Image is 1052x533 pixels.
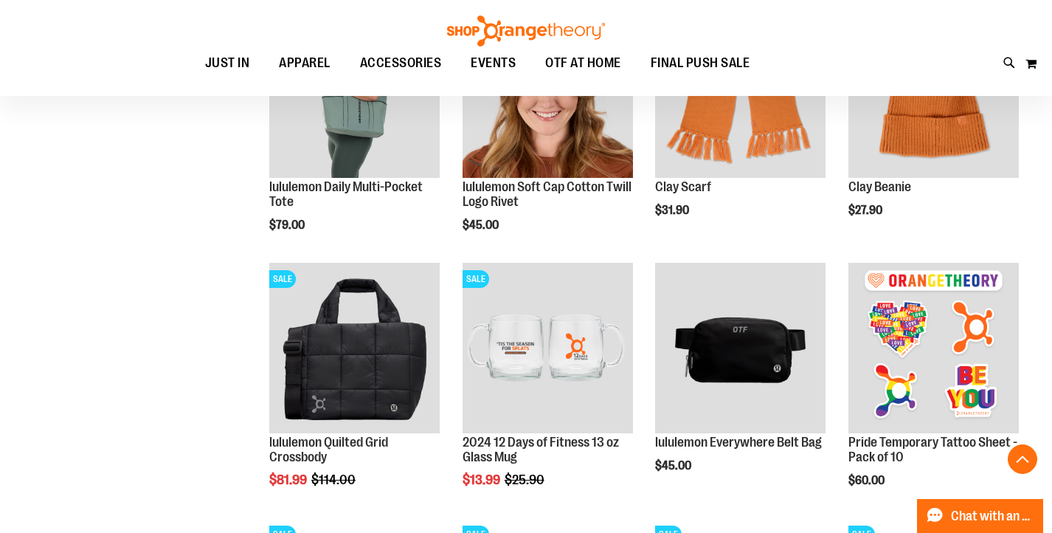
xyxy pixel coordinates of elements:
span: $31.90 [655,204,691,217]
a: Clay Beanie [848,179,911,194]
span: $45.00 [463,219,501,232]
a: lululemon Daily Multi-Pocket Tote [269,179,423,209]
img: lululemon Everywhere Belt Bag [655,263,826,433]
a: lululemon Everywhere Belt Bag [655,435,822,450]
a: 2024 12 Days of Fitness 13 oz Glass Mug [463,435,619,464]
span: FINAL PUSH SALE [651,47,750,80]
span: $27.90 [848,204,885,217]
span: OTF AT HOME [545,47,621,80]
a: lululemon Quilted Grid Crossbody [269,435,388,464]
span: SALE [463,270,489,288]
span: $60.00 [848,474,887,487]
div: product [455,255,640,525]
span: APPAREL [279,47,331,80]
img: Main image of 2024 12 Days of Fitness 13 oz Glass Mug [463,263,633,433]
div: product [841,255,1026,525]
span: $79.00 [269,219,307,232]
a: lululemon Soft Cap Cotton Twill Logo Rivet [463,179,631,209]
span: ACCESSORIES [360,47,442,80]
a: Clay Scarf [655,179,711,194]
img: lululemon Quilted Grid Crossbody [269,263,440,433]
span: JUST IN [205,47,250,80]
a: Main image of 2024 12 Days of Fitness 13 oz Glass MugSALE [463,263,633,436]
button: Chat with an Expert [917,499,1044,533]
img: Pride Temporary Tattoo Sheet - Pack of 10 [848,263,1019,433]
span: $13.99 [463,472,502,487]
div: product [262,255,447,525]
span: EVENTS [471,47,516,80]
span: $45.00 [655,459,693,472]
span: SALE [269,270,296,288]
span: $81.99 [269,472,309,487]
a: lululemon Quilted Grid CrossbodySALE [269,263,440,436]
img: Shop Orangetheory [445,16,607,47]
a: lululemon Everywhere Belt Bag [655,263,826,436]
div: product [648,255,833,510]
a: Pride Temporary Tattoo Sheet - Pack of 10 [848,435,1017,464]
span: $114.00 [311,472,358,487]
span: Chat with an Expert [951,509,1034,523]
span: $25.90 [505,472,547,487]
a: Pride Temporary Tattoo Sheet - Pack of 10 [848,263,1019,436]
button: Back To Top [1008,444,1037,474]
